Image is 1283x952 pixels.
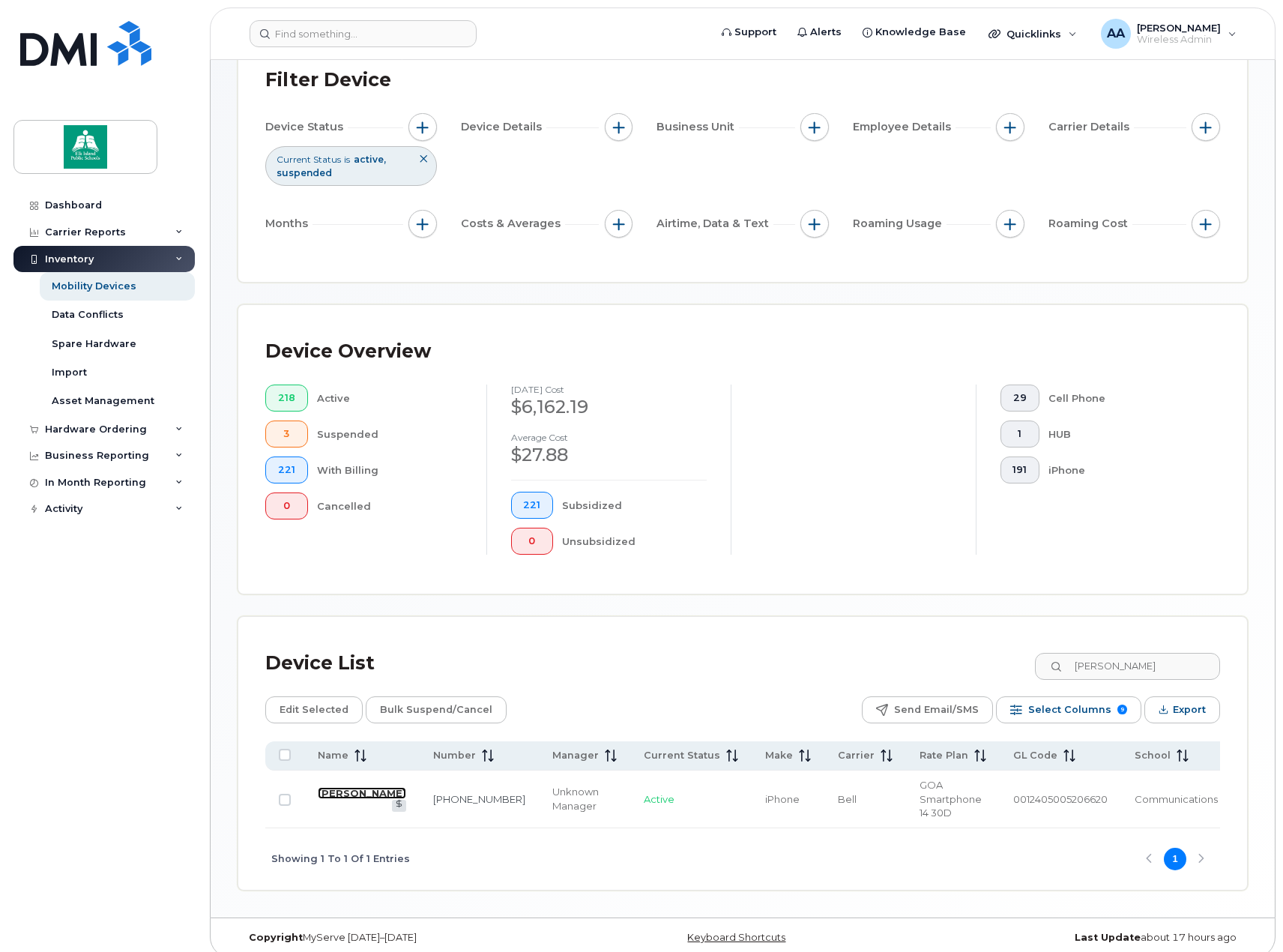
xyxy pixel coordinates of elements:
[278,500,295,512] span: 0
[433,793,525,805] a: [PHONE_NUMBER]
[838,749,875,762] span: Carrier
[787,17,852,47] a: Alerts
[511,385,707,394] h4: [DATE] cost
[277,167,332,178] span: suspended
[1000,385,1040,412] button: 29
[765,749,793,762] span: Make
[317,385,462,412] div: Active
[265,421,308,448] button: 3
[238,932,574,944] div: MyServe [DATE]–[DATE]
[317,457,462,483] div: With Billing
[265,492,308,519] button: 0
[366,696,507,723] button: Bulk Suspend/Cancel
[1028,699,1111,721] span: Select Columns
[1144,696,1220,723] button: Export
[380,699,492,721] span: Bulk Suspend/Cancel
[461,119,546,135] span: Device Details
[1035,653,1220,680] input: Search Device List ...
[271,848,410,870] span: Showing 1 To 1 Of 1 Entries
[318,787,406,799] a: [PERSON_NAME]
[765,793,800,805] span: iPhone
[461,216,565,232] span: Costs & Averages
[354,154,386,165] span: active
[265,332,431,371] div: Device Overview
[265,457,308,483] button: 221
[265,696,363,723] button: Edit Selected
[250,20,477,47] input: Find something...
[853,216,947,232] span: Roaming Usage
[562,528,707,555] div: Unsubsidized
[810,25,842,40] span: Alerts
[644,793,674,805] span: Active
[838,793,857,805] span: Bell
[278,392,295,404] span: 218
[511,492,554,519] button: 221
[1135,749,1171,762] span: School
[911,932,1248,944] div: about 17 hours ago
[711,17,787,47] a: Support
[656,216,773,232] span: Airtime, Data & Text
[894,699,979,721] span: Send Email/SMS
[978,19,1087,49] div: Quicklinks
[392,800,406,811] a: View Last Bill
[317,421,462,448] div: Suspended
[1048,385,1196,412] div: Cell Phone
[1012,464,1027,476] span: 191
[511,394,707,420] div: $6,162.19
[920,749,968,762] span: Rate Plan
[1075,932,1141,943] strong: Last Update
[656,119,739,135] span: Business Unit
[1048,457,1196,483] div: iPhone
[1090,19,1247,49] div: Alyssa Alvarado
[1137,34,1221,46] span: Wireless Admin
[1000,421,1040,448] button: 1
[511,442,707,468] div: $27.88
[278,428,295,440] span: 3
[1137,22,1221,34] span: [PERSON_NAME]
[1048,119,1134,135] span: Carrier Details
[433,749,476,762] span: Number
[1013,793,1108,805] span: 0012405005206620
[875,25,966,40] span: Knowledge Base
[278,464,295,476] span: 221
[280,699,348,721] span: Edit Selected
[552,785,617,813] div: Unknown Manager
[265,644,375,683] div: Device List
[317,492,462,519] div: Cancelled
[1173,699,1206,721] span: Export
[996,696,1141,723] button: Select Columns 9
[852,17,976,47] a: Knowledge Base
[1012,392,1027,404] span: 29
[1006,28,1061,40] span: Quicklinks
[920,779,982,819] span: GOA Smartphone 14 30D
[1135,793,1218,805] span: Communications
[734,25,776,40] span: Support
[687,932,785,943] a: Keyboard Shortcuts
[644,749,720,762] span: Current Status
[523,499,540,511] span: 221
[523,535,540,547] span: 0
[265,385,308,412] button: 218
[511,528,554,555] button: 0
[853,119,956,135] span: Employee Details
[562,492,707,519] div: Subsidized
[265,61,391,100] div: Filter Device
[1164,848,1186,870] button: Page 1
[265,119,348,135] span: Device Status
[265,216,313,232] span: Months
[277,153,341,166] span: Current Status
[1012,428,1027,440] span: 1
[552,749,599,762] span: Manager
[344,153,350,166] span: is
[249,932,303,943] strong: Copyright
[318,749,348,762] span: Name
[1048,216,1132,232] span: Roaming Cost
[1013,749,1057,762] span: GL Code
[862,696,993,723] button: Send Email/SMS
[1117,705,1127,714] span: 9
[1107,25,1125,43] span: AA
[1000,457,1040,483] button: 191
[1048,421,1196,448] div: HUB
[511,433,707,442] h4: Average cost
